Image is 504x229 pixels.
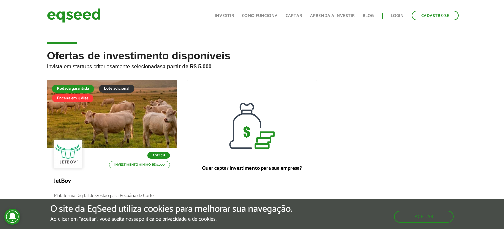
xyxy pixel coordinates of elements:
a: Login [391,14,404,18]
div: Lote adicional [99,85,134,93]
p: Agtech [147,152,170,159]
a: Investir [215,14,234,18]
strong: a partir de R$ 5.000 [163,64,212,69]
p: Quer captar investimento para sua empresa? [194,165,310,171]
p: Ao clicar em "aceitar", você aceita nossa . [50,216,292,222]
p: Plataforma Digital de Gestão para Pecuária de Corte [54,193,170,208]
a: política de privacidade e de cookies [139,217,216,222]
p: JetBov [54,178,170,185]
a: Aprenda a investir [310,14,355,18]
div: Encerra em 4 dias [52,94,93,102]
a: Como funciona [242,14,278,18]
a: Captar [286,14,302,18]
a: Cadastre-se [412,11,459,20]
p: Invista em startups criteriosamente selecionadas [47,62,457,70]
img: EqSeed [47,7,101,24]
div: Rodada garantida [52,85,94,93]
button: Aceitar [394,211,454,223]
a: Blog [363,14,374,18]
h5: O site da EqSeed utiliza cookies para melhorar sua navegação. [50,204,292,214]
p: Investimento mínimo: R$ 5.000 [109,161,170,168]
h2: Ofertas de investimento disponíveis [47,50,457,80]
